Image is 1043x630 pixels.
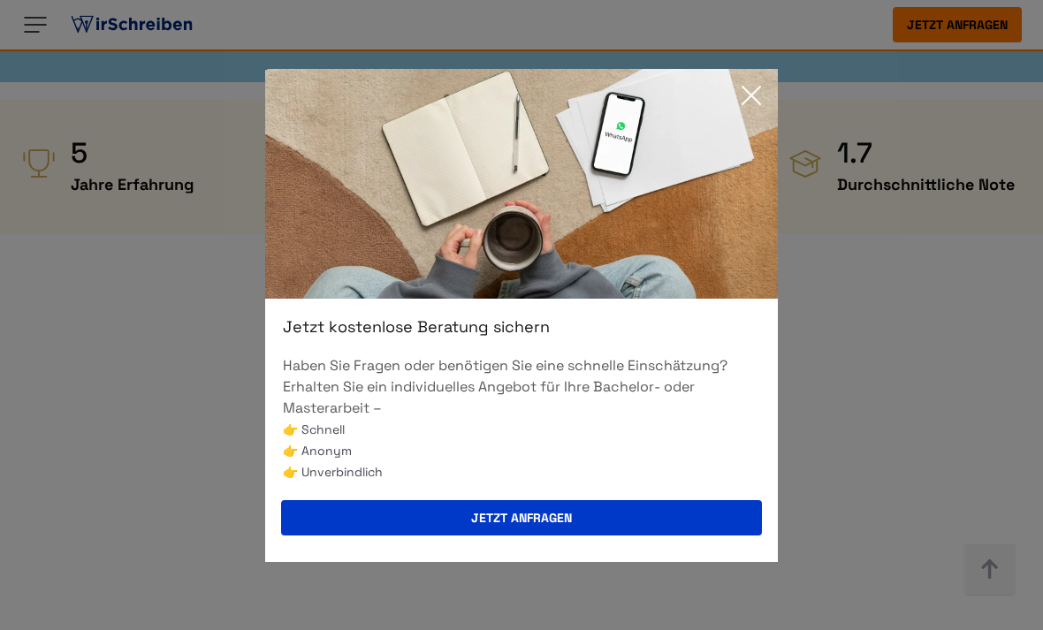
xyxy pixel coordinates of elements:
li: 👉 Unverbindlich [283,461,760,482]
div: Jetzt kostenlose Beratung sichern [265,316,778,338]
button: Jetzt anfragen [281,500,762,535]
p: Haben Sie Fragen oder benötigen Sie eine schnelle Einschätzung? Erhalten Sie ein individuelles An... [283,355,760,419]
li: 👉 Schnell [283,419,760,440]
li: 👉 Anonym [283,440,760,461]
img: exit [265,69,778,299]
